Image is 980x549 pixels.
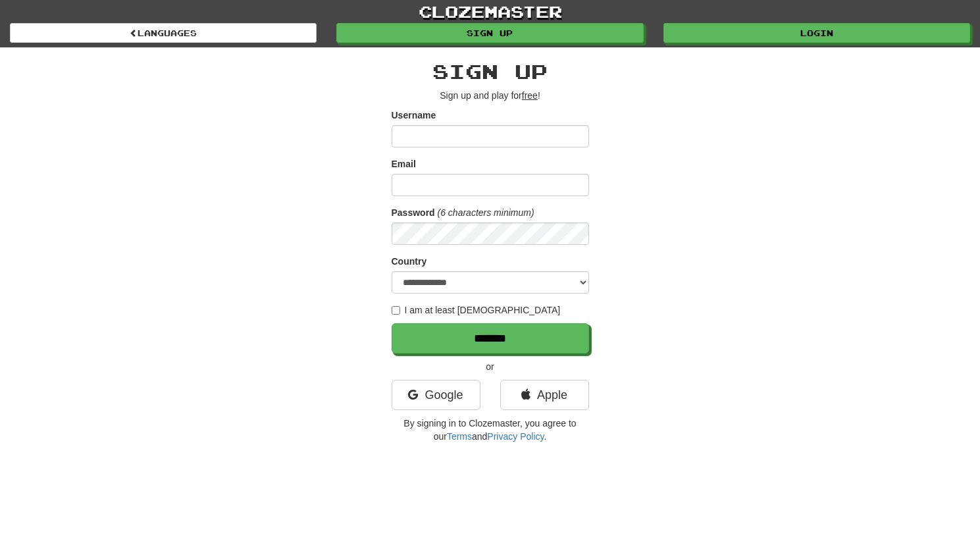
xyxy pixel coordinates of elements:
[392,360,589,373] p: or
[10,23,317,43] a: Languages
[500,380,589,410] a: Apple
[392,380,480,410] a: Google
[392,306,400,315] input: I am at least [DEMOGRAPHIC_DATA]
[487,431,544,442] a: Privacy Policy
[336,23,643,43] a: Sign up
[392,417,589,443] p: By signing in to Clozemaster, you agree to our and .
[438,207,534,218] em: (6 characters minimum)
[392,157,416,170] label: Email
[392,206,435,219] label: Password
[392,109,436,122] label: Username
[392,255,427,268] label: Country
[392,303,561,317] label: I am at least [DEMOGRAPHIC_DATA]
[392,89,589,102] p: Sign up and play for !
[663,23,970,43] a: Login
[392,61,589,82] h2: Sign up
[447,431,472,442] a: Terms
[522,90,538,101] u: free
